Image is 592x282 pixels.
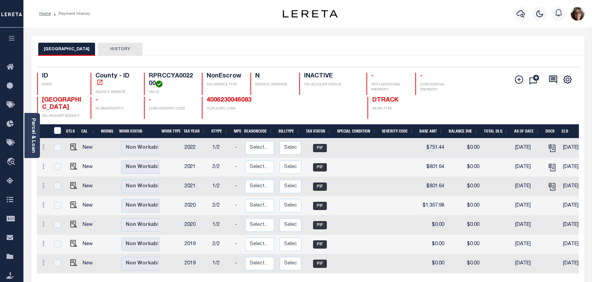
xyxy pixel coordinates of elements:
span: PIF [313,163,327,171]
td: $0.00 [418,216,447,235]
th: CAL: activate to sort column ascending [79,124,98,138]
td: $0.00 [447,158,482,177]
td: New [80,158,100,177]
th: MPO [231,124,241,138]
td: [DATE] [512,235,544,254]
td: - [232,177,242,196]
p: WORK TYPE [372,106,413,112]
td: 1/2 [210,177,232,196]
h4: County - ID [95,73,136,87]
p: STATE [42,82,82,87]
td: $0.00 [447,235,482,254]
th: BillType: activate to sort column ascending [276,124,303,138]
p: AGENCY WEBSITE [95,90,136,95]
td: [DATE] [560,158,590,177]
h4: NonEscrow [207,73,242,80]
h4: INACTIVE [304,73,358,80]
td: $0.00 [447,196,482,216]
td: [DATE] [512,177,544,196]
td: [DATE] [512,158,544,177]
th: Tax Status: activate to sort column ascending [303,124,334,138]
th: Balance Due: activate to sort column ascending [446,124,481,138]
th: Base Amt: activate to sort column ascending [417,124,446,138]
h4: RPRCCYA002200 [149,73,194,87]
button: HISTORY [98,43,143,56]
td: [DATE] [512,216,544,235]
th: Work Status [116,124,160,138]
li: Payment History [51,11,90,17]
td: 1/2 [210,138,232,158]
td: [DATE] [560,235,590,254]
p: TAX SERVICE TYPE [207,82,242,87]
td: 2021 [182,158,210,177]
span: DTRACK [372,97,398,103]
td: - [232,196,242,216]
td: - [232,138,242,158]
span: PIF [313,182,327,191]
img: logo-dark.svg [283,10,338,18]
td: [DATE] [560,177,590,196]
th: RType: activate to sort column ascending [209,124,231,138]
p: TAX ACCOUNT STATUS [304,82,358,87]
td: 2019 [182,254,210,273]
th: WorkQ [98,124,116,138]
td: $0.00 [447,216,482,235]
i: travel_explore [7,158,18,167]
td: - [232,216,242,235]
td: - [232,254,242,273]
td: $0.00 [447,138,482,158]
td: $0.00 [418,254,447,273]
th: Tax Year: activate to sort column ascending [181,124,209,138]
td: - [232,235,242,254]
th: Total DLQ: activate to sort column ascending [481,124,511,138]
td: $751.44 [418,138,447,158]
p: TAX ID [149,90,194,95]
th: ELD: activate to sort column ascending [559,124,590,138]
td: [DATE] [560,216,590,235]
p: DUPLICATE LOAN [207,106,292,112]
td: [DATE] [560,196,590,216]
a: 4006230046083 [207,97,251,103]
td: $0.00 [418,235,447,254]
span: PIF [313,144,327,152]
td: New [80,254,100,273]
td: 2020 [182,196,210,216]
td: 2/2 [210,196,232,216]
td: 2021 [182,177,210,196]
td: $0.00 [447,254,482,273]
td: $801.64 [418,158,447,177]
td: [DATE] [512,254,544,273]
td: New [80,235,100,254]
span: - [149,97,151,103]
p: LOAN SEVERITY CODE [149,106,194,112]
td: New [80,216,100,235]
p: IN BANKRUPTCY [95,106,136,112]
span: - [371,73,374,79]
a: Home [39,12,51,16]
p: CONFIDENTIAL PROPERTY [420,82,460,93]
td: New [80,177,100,196]
td: [DATE] [560,254,590,273]
th: Severity Code: activate to sort column ascending [379,124,417,138]
span: PIF [313,260,327,268]
p: WITH ADDITIONAL PROPERTY [371,82,407,93]
span: PIF [313,221,327,229]
td: $0.00 [447,177,482,196]
h4: ID [42,73,82,80]
th: ReasonCode: activate to sort column ascending [241,124,276,138]
th: Work Type [159,124,181,138]
td: 2/2 [210,235,232,254]
td: [DATE] [512,138,544,158]
td: $1,357.98 [418,196,447,216]
td: $801.64 [418,177,447,196]
th: Docs [543,124,559,138]
th: Special Condition: activate to sort column ascending [334,124,379,138]
span: PIF [313,240,327,249]
td: 2020 [182,216,210,235]
h4: N [255,73,291,80]
td: - [232,158,242,177]
a: Parcel & Loan [31,118,35,153]
th: DTLS [63,124,79,138]
p: SERVICE OVERRIDE [255,82,291,87]
td: 2/2 [210,158,232,177]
